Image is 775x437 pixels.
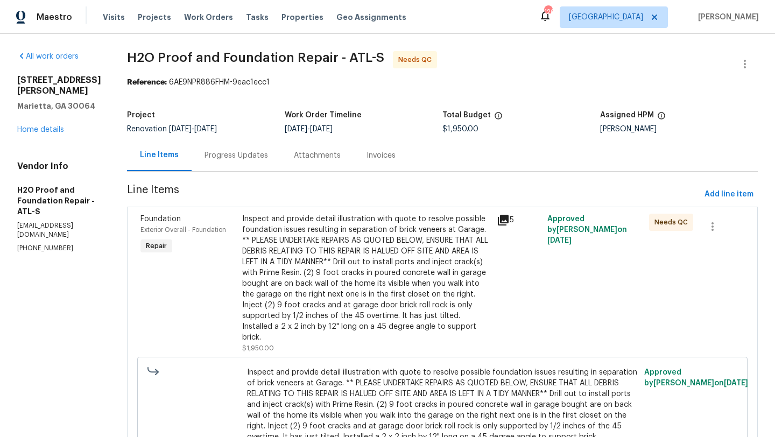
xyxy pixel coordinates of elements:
a: Home details [17,126,64,133]
h5: Marietta, GA 30064 [17,101,101,111]
span: The total cost of line items that have been proposed by Opendoor. This sum includes line items th... [494,111,503,125]
a: All work orders [17,53,79,60]
span: [DATE] [724,379,748,387]
span: Exterior Overall - Foundation [140,227,226,233]
span: Properties [281,12,323,23]
p: [EMAIL_ADDRESS][DOMAIN_NAME] [17,221,101,239]
span: [PERSON_NAME] [694,12,759,23]
h5: Assigned HPM [600,111,654,119]
span: Projects [138,12,171,23]
span: [DATE] [194,125,217,133]
span: H2O Proof and Foundation Repair - ATL-S [127,51,384,64]
div: Progress Updates [205,150,268,161]
span: [DATE] [547,237,572,244]
span: [GEOGRAPHIC_DATA] [569,12,643,23]
div: Line Items [140,150,179,160]
button: Add line item [700,185,758,205]
div: [PERSON_NAME] [600,125,758,133]
span: $1,950.00 [442,125,478,133]
div: 5 [497,214,541,227]
span: $1,950.00 [242,345,274,351]
p: [PHONE_NUMBER] [17,244,101,253]
span: Work Orders [184,12,233,23]
div: 120 [544,6,552,17]
span: - [169,125,217,133]
span: Geo Assignments [336,12,406,23]
span: Needs QC [654,217,692,228]
span: Foundation [140,215,181,223]
span: Needs QC [398,54,436,65]
div: 6AE9NPR886FHM-9eac1ecc1 [127,77,758,88]
span: Renovation [127,125,217,133]
h4: Vendor Info [17,161,101,172]
span: - [285,125,333,133]
b: Reference: [127,79,167,86]
h5: Work Order Timeline [285,111,362,119]
h5: H2O Proof and Foundation Repair - ATL-S [17,185,101,217]
span: [DATE] [285,125,307,133]
div: Attachments [294,150,341,161]
span: [DATE] [169,125,192,133]
span: Approved by [PERSON_NAME] on [644,369,748,387]
span: Visits [103,12,125,23]
span: [DATE] [310,125,333,133]
span: Line Items [127,185,700,205]
div: Inspect and provide detail illustration with quote to resolve possible foundation issues resultin... [242,214,490,343]
h5: Total Budget [442,111,491,119]
span: Repair [142,241,171,251]
h5: Project [127,111,155,119]
span: Maestro [37,12,72,23]
span: Add line item [704,188,753,201]
span: Tasks [246,13,269,21]
h2: [STREET_ADDRESS][PERSON_NAME] [17,75,101,96]
div: Invoices [367,150,396,161]
span: Approved by [PERSON_NAME] on [547,215,627,244]
span: The hpm assigned to this work order. [657,111,666,125]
